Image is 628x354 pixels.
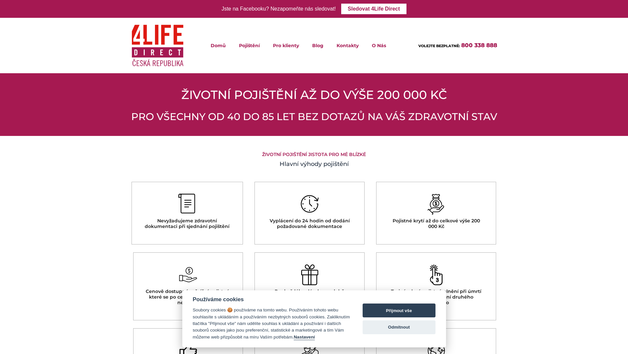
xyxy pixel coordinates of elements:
[131,86,497,103] h1: ŽIVOTNÍ POJIŠTĚNÍ AŽ DO VÝŠE 200 000 KČ
[341,4,406,14] a: Sledovat 4Life Direct
[301,194,319,215] img: ikona hodin
[193,307,350,340] div: Soubory cookies 🍪 používáme na tomto webu. Používáním tohoto webu souhlasíte s ukládáním a použív...
[132,20,184,70] img: 4Life Direct Česká republika logo
[204,33,232,57] a: Domů
[145,289,231,305] h5: Cenově dostupné měsíční pojistné, které se po celou dobu pojištění nezmění
[178,194,196,215] img: ikona dokumentu
[388,289,484,305] h5: Trojnásobné pojistné plnění při úmrtí nehodou po uhrazení druhého pojistného
[131,152,497,157] h5: Životní pojištění Jistota pro mé blízké
[222,4,336,14] div: Jste na Facebooku? Nezapomeňte nás sledovat!
[363,320,435,334] button: Odmítnout
[294,335,315,340] button: Nastavení
[388,218,484,229] h5: Pojistné krytí až do celkové výše 200 000 Kč
[427,194,445,215] img: měšec s dolary černá ikona
[143,218,231,229] h5: Nevyžadujeme zdravotní dokumentaci při sjednání pojištění
[266,289,353,305] h5: Pro každého dárek v podobě služby Lékař na telefonu na rok zdarma
[266,218,353,229] h5: Vyplácení do 24 hodin od dodání požadované dokumentace
[179,264,197,285] img: ikona peněz padajících do ruky
[418,44,460,48] span: VOLEJTE BEZPLATNĚ:
[461,42,497,48] a: 800 338 888
[193,296,350,303] div: Používáme cookies
[131,160,497,169] h4: Hlavní výhody pojištění
[363,304,435,317] button: Přijmout vše
[131,111,497,123] h2: PRO VŠECHNY OD 40 DO 85 LET BEZ DOTAZŮ NA VÁŠ ZDRAVOTNÍ STAV
[330,33,365,57] a: Kontakty
[306,33,330,57] a: Blog
[427,264,445,285] img: ikona čísla 3 na dvoustránce
[301,264,319,285] img: ikona dárku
